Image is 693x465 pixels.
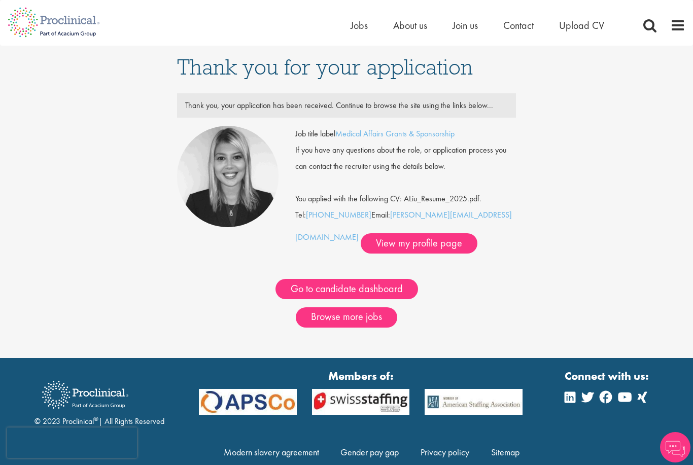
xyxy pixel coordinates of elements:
sup: ® [94,415,98,423]
a: Browse more jobs [296,307,397,328]
a: Modern slavery agreement [224,446,319,458]
a: Gender pay gap [340,446,399,458]
img: Janelle Jones [177,126,279,227]
img: Proclinical Recruitment [34,374,136,416]
a: Jobs [351,19,368,32]
a: Sitemap [491,446,519,458]
div: Thank you, your application has been received. Continue to browse the site using the links below... [178,97,515,114]
div: Job title label [288,126,524,142]
strong: Connect with us: [565,368,651,384]
div: Tel: Email: [295,126,516,254]
a: Upload CV [559,19,604,32]
a: [PHONE_NUMBER] [306,209,371,220]
img: APSCo [304,389,418,415]
div: © 2023 Proclinical | All Rights Reserved [34,373,164,427]
a: Privacy policy [421,446,469,458]
a: [PERSON_NAME][EMAIL_ADDRESS][DOMAIN_NAME] [295,209,512,242]
div: If you have any questions about the role, or application process you can contact the recruiter us... [288,142,524,174]
strong: Members of: [199,368,523,384]
span: Thank you for your application [177,53,473,81]
a: Medical Affairs Grants & Sponsorship [335,128,455,139]
a: View my profile page [361,233,477,254]
a: Join us [453,19,478,32]
a: Go to candidate dashboard [275,279,418,299]
div: You applied with the following CV: ALiu_Resume_2025.pdf. [288,174,524,207]
a: About us [393,19,427,32]
img: Chatbot [660,432,690,462]
iframe: reCAPTCHA [7,427,137,458]
a: Contact [503,19,534,32]
img: APSCo [417,389,530,415]
img: APSCo [191,389,304,415]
